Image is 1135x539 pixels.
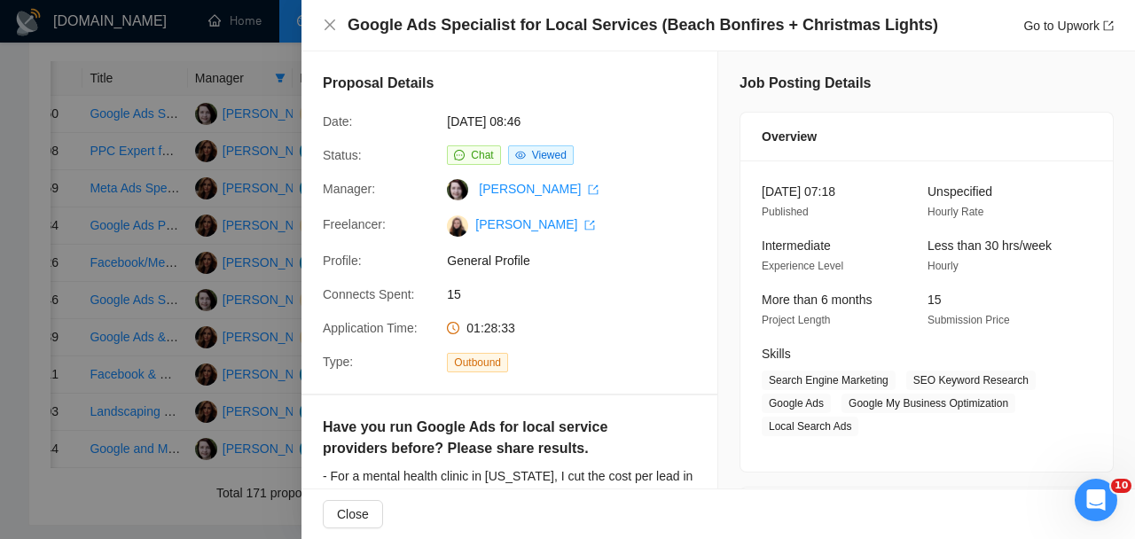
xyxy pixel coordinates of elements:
[447,112,713,131] span: [DATE] 08:46
[323,417,640,459] h5: Have you run Google Ads for local service providers before? Please share results.
[928,206,983,218] span: Hourly Rate
[740,73,871,94] h5: Job Posting Details
[447,285,713,304] span: 15
[928,238,1052,253] span: Less than 30 hrs/week
[323,500,383,528] button: Close
[323,114,352,129] span: Date:
[1111,479,1131,493] span: 10
[762,417,858,436] span: Local Search Ads
[928,260,959,272] span: Hourly
[588,184,599,195] span: export
[323,217,386,231] span: Freelancer:
[337,504,369,524] span: Close
[447,251,713,270] span: General Profile
[447,215,468,237] img: c1K5ptweZl6YrVIjrIChW79mYPZANDq7mktv_YlDUm5LZM7ydldmiM_w8TlHfhafsp
[762,394,831,413] span: Google Ads
[762,184,835,199] span: [DATE] 07:18
[1023,19,1114,33] a: Go to Upworkexport
[841,394,1015,413] span: Google My Business Optimization
[532,149,567,161] span: Viewed
[928,314,1010,326] span: Submission Price
[323,355,353,369] span: Type:
[323,18,337,32] span: close
[323,148,362,162] span: Status:
[323,18,337,33] button: Close
[1075,479,1117,521] iframe: Intercom live chat
[762,314,830,326] span: Project Length
[323,321,418,335] span: Application Time:
[471,149,493,161] span: Chat
[762,293,873,307] span: More than 6 months
[762,488,1092,535] div: Client Details
[479,182,599,196] a: [PERSON_NAME] export
[447,353,508,372] span: Outbound
[323,254,362,268] span: Profile:
[475,217,595,231] a: [PERSON_NAME] export
[1103,20,1114,31] span: export
[454,150,465,160] span: message
[906,371,1036,390] span: SEO Keyword Research
[762,206,809,218] span: Published
[466,321,515,335] span: 01:28:33
[762,127,817,146] span: Overview
[762,371,896,390] span: Search Engine Marketing
[928,184,992,199] span: Unspecified
[323,73,434,94] h5: Proposal Details
[762,347,791,361] span: Skills
[762,260,843,272] span: Experience Level
[515,150,526,160] span: eye
[323,287,415,301] span: Connects Spent:
[447,322,459,334] span: clock-circle
[762,238,831,253] span: Intermediate
[584,220,595,230] span: export
[348,14,938,36] h4: Google Ads Specialist for Local Services (Beach Bonfires + Christmas Lights)
[323,182,375,196] span: Manager:
[928,293,942,307] span: 15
